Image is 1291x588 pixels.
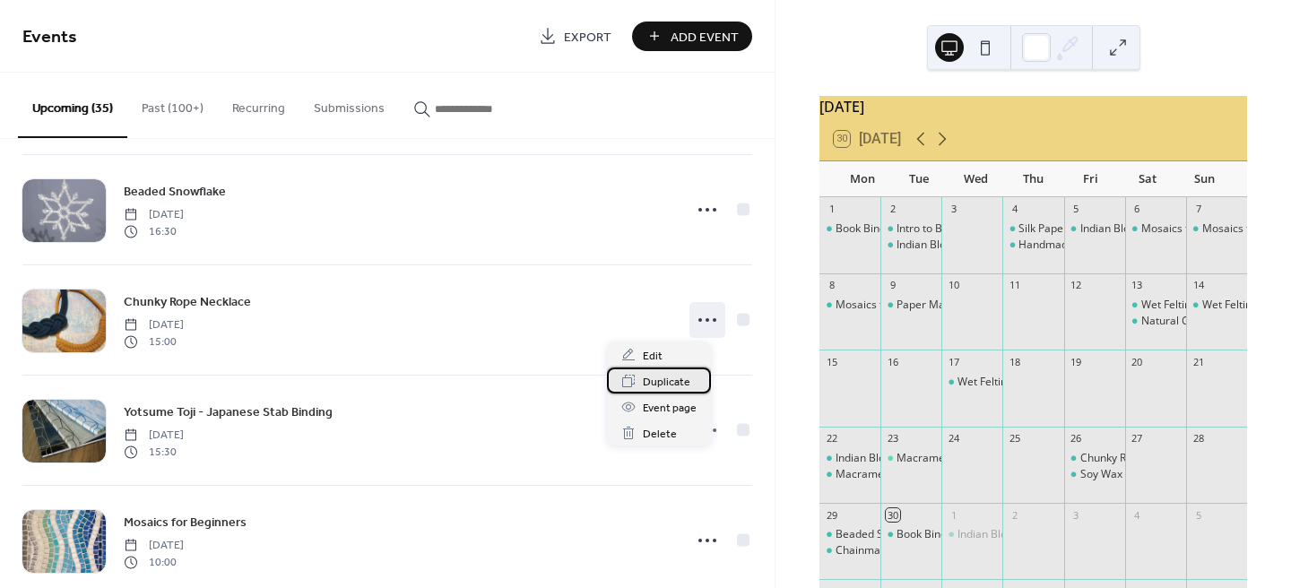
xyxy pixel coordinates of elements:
div: Wet Felting - Flowers [957,375,1061,390]
div: Soy Wax Candles [1080,467,1165,482]
div: 13 [1131,279,1144,292]
div: 28 [1191,432,1205,445]
span: Yotsume Toji - Japanese Stab Binding [124,403,333,422]
div: Chunky Rope Necklace [1080,451,1193,466]
div: 27 [1131,432,1144,445]
div: 15 [825,355,838,368]
div: 3 [947,203,960,216]
div: Book Binding - Casebinding [819,221,880,237]
div: 24 [947,432,960,445]
div: 16 [886,355,899,368]
button: Upcoming (35) [18,73,127,138]
div: 12 [1070,279,1083,292]
div: Mon [834,161,891,197]
div: 17 [947,355,960,368]
span: 10:00 [124,554,184,570]
div: Mosaics for Beginners [819,298,880,313]
div: Indian Block Printing [941,527,1002,542]
div: Wed [948,161,1005,197]
span: [DATE] [124,538,184,554]
span: Edit [643,347,663,366]
div: Chainmaille - Helmweave [836,543,963,558]
div: Macrame Plant Hanger [836,467,952,482]
div: 5 [1070,203,1083,216]
a: Yotsume Toji - Japanese Stab Binding [124,402,333,422]
div: 5 [1191,508,1205,522]
span: Mosaics for Beginners [124,514,247,532]
div: Mosaics for Beginners [836,298,948,313]
div: 20 [1131,355,1144,368]
span: 15:00 [124,333,184,350]
span: [DATE] [124,207,184,223]
div: Book Binding - Casebinding [836,221,972,237]
div: 4 [1008,203,1021,216]
div: 10 [947,279,960,292]
div: 7 [1191,203,1205,216]
div: 2 [1008,508,1021,522]
div: 3 [1070,508,1083,522]
div: Wet Felting - Pots & Bowls [1186,298,1247,313]
div: 26 [1070,432,1083,445]
div: Book Binding - Casebinding [897,527,1033,542]
div: Wet Felting - Flowers [941,375,1002,390]
span: Event page [643,399,697,418]
div: 11 [1008,279,1021,292]
span: 16:30 [124,223,184,239]
div: Indian Block Printing [1080,221,1182,237]
div: Book Binding - Casebinding [880,527,941,542]
div: Sun [1175,161,1233,197]
div: Intro to Beaded Jewellery [897,221,1021,237]
div: 22 [825,432,838,445]
div: Tue [891,161,949,197]
div: Handmade Recycled Paper [1002,238,1063,253]
div: 9 [886,279,899,292]
span: Chunky Rope Necklace [124,293,251,312]
a: Export [525,22,625,51]
span: [DATE] [124,428,184,444]
div: Macrame Wall Art [880,451,941,466]
div: Indian Block Printing [819,451,880,466]
span: Export [564,28,611,47]
button: Recurring [218,73,299,136]
div: Indian Block Printing [836,451,937,466]
div: Paper Marbling [897,298,974,313]
div: Macrame Wall Art [897,451,987,466]
div: Silk Paper Making [1002,221,1063,237]
div: Fri [1061,161,1119,197]
div: 6 [1131,203,1144,216]
div: 2 [886,203,899,216]
div: 19 [1070,355,1083,368]
div: Soy Wax Candles [1064,467,1125,482]
div: 1 [947,508,960,522]
div: Chunky Rope Necklace [1064,451,1125,466]
div: Indian Block Printing [957,527,1059,542]
div: Indian Block Printing [880,238,941,253]
div: Natural Cold Process Soap Making [1125,314,1186,329]
div: 1 [825,203,838,216]
div: Wet Felting - Pots & Bowls [1125,298,1186,313]
div: Mosaics for Beginners [1125,221,1186,237]
div: Beaded Snowflake [819,527,880,542]
div: 25 [1008,432,1021,445]
span: 15:30 [124,444,184,460]
span: [DATE] [124,317,184,333]
div: Beaded Snowflake [836,527,928,542]
div: Silk Paper Making [1018,221,1107,237]
div: Intro to Beaded Jewellery [880,221,941,237]
span: Events [22,20,77,55]
div: Mosaics for Beginners [1186,221,1247,237]
div: 14 [1191,279,1205,292]
button: Add Event [632,22,752,51]
div: Indian Block Printing [1064,221,1125,237]
div: 4 [1131,508,1144,522]
span: Beaded Snowflake [124,183,226,202]
span: Duplicate [643,373,690,392]
div: 21 [1191,355,1205,368]
div: 8 [825,279,838,292]
div: 23 [886,432,899,445]
a: Chunky Rope Necklace [124,291,251,312]
div: 29 [825,508,838,522]
a: Mosaics for Beginners [124,512,247,532]
div: Indian Block Printing [897,238,998,253]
